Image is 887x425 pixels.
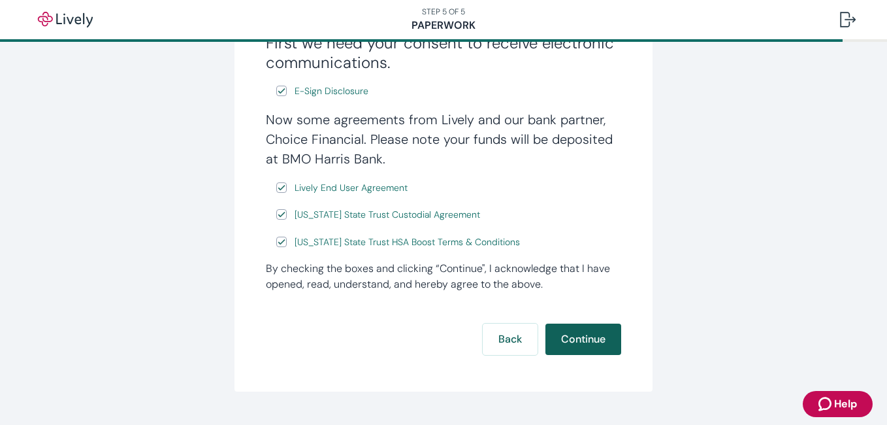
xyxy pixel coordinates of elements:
button: Continue [545,324,621,355]
span: Help [834,396,857,412]
span: E-Sign Disclosure [295,84,368,98]
button: Back [483,324,538,355]
a: e-sign disclosure document [292,207,483,223]
img: Lively [29,12,102,27]
button: Log out [830,4,866,35]
div: By checking the boxes and clicking “Continue", I acknowledge that I have opened, read, understand... [266,261,621,292]
span: [US_STATE] State Trust Custodial Agreement [295,208,480,222]
svg: Zendesk support icon [818,396,834,412]
span: Lively End User Agreement [295,181,408,195]
a: e-sign disclosure document [292,83,371,99]
button: Zendesk support iconHelp [803,391,873,417]
h3: First we need your consent to receive electronic communications. [266,33,621,73]
span: [US_STATE] State Trust HSA Boost Terms & Conditions [295,235,520,249]
a: e-sign disclosure document [292,180,410,196]
h4: Now some agreements from Lively and our bank partner, Choice Financial. Please note your funds wi... [266,110,621,169]
a: e-sign disclosure document [292,234,523,250]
